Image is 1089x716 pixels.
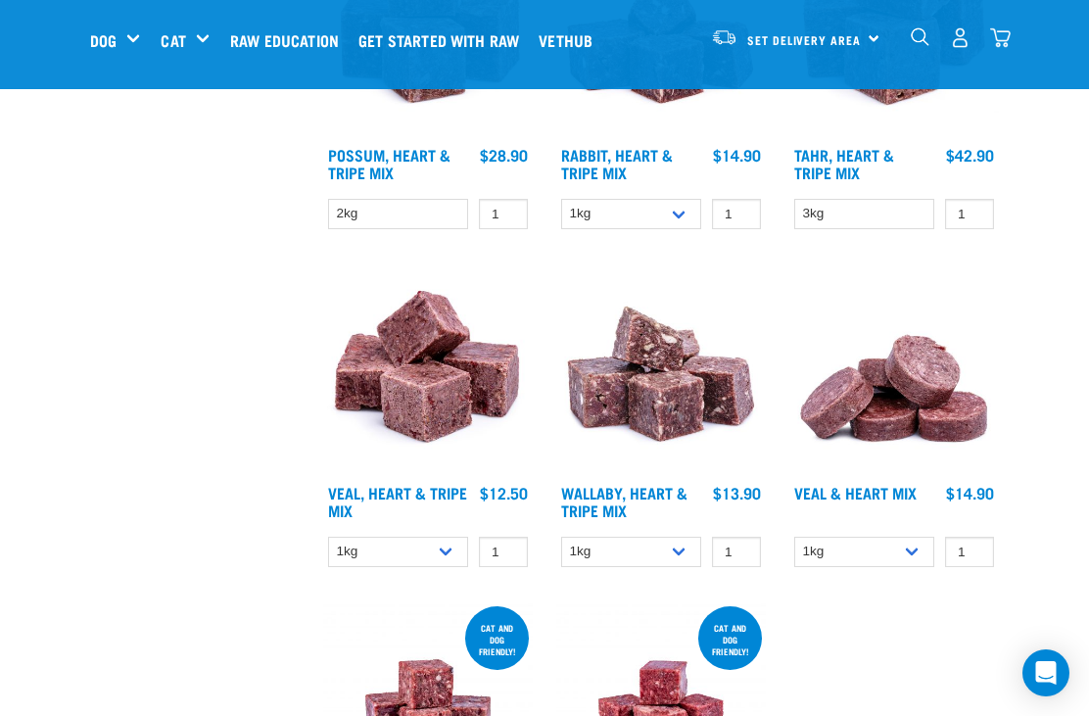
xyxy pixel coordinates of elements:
a: Rabbit, Heart & Tripe Mix [561,150,673,176]
div: $28.90 [480,146,528,164]
input: 1 [479,537,528,567]
a: Tahr, Heart & Tripe Mix [794,150,894,176]
a: Veal, Heart & Tripe Mix [328,488,467,514]
input: 1 [712,199,761,229]
div: $42.90 [946,146,994,164]
div: Open Intercom Messenger [1022,649,1069,696]
input: 1 [479,199,528,229]
div: $12.50 [480,484,528,501]
img: home-icon@2x.png [990,27,1011,48]
img: 1174 Wallaby Heart Tripe Mix 01 [556,264,766,474]
a: Dog [90,28,117,52]
div: cat and dog friendly! [465,613,529,666]
a: Veal & Heart Mix [794,488,917,497]
a: Raw Education [225,1,354,79]
img: home-icon-1@2x.png [911,27,929,46]
img: user.png [950,27,971,48]
div: $13.90 [713,484,761,501]
a: Get started with Raw [354,1,534,79]
input: 1 [945,537,994,567]
a: Vethub [534,1,607,79]
div: $14.90 [946,484,994,501]
img: 1152 Veal Heart Medallions 01 [789,264,999,474]
a: Wallaby, Heart & Tripe Mix [561,488,687,514]
span: Set Delivery Area [747,36,861,43]
a: Possum, Heart & Tripe Mix [328,150,450,176]
div: $14.90 [713,146,761,164]
div: Cat and dog friendly! [698,613,762,666]
input: 1 [712,537,761,567]
img: Cubes [323,264,533,474]
input: 1 [945,199,994,229]
a: Cat [161,28,185,52]
img: van-moving.png [711,28,737,46]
